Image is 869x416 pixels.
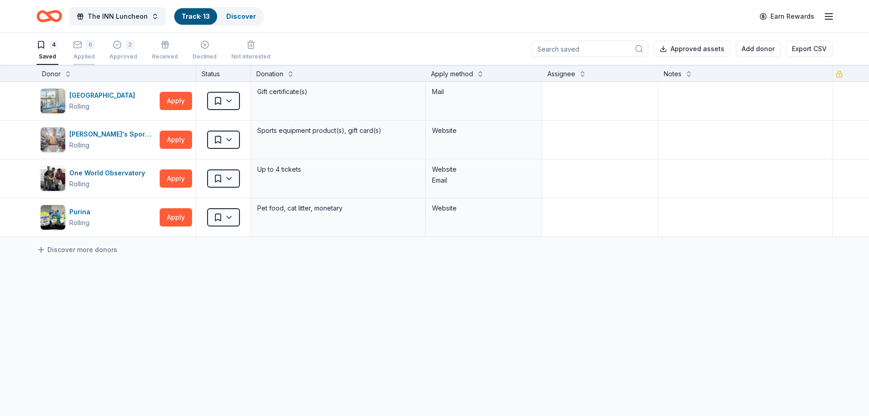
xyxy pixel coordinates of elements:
[193,37,217,65] button: Declined
[231,53,271,60] div: Not interested
[256,68,283,79] div: Donation
[196,65,251,81] div: Status
[786,41,833,57] button: Export CSV
[69,101,89,112] div: Rolling
[73,53,95,60] div: Applied
[109,37,137,65] button: 2Approved
[69,90,139,101] div: [GEOGRAPHIC_DATA]
[41,127,65,152] img: Image for Dick's Sporting Goods
[431,68,473,79] div: Apply method
[152,53,178,60] div: Received
[69,7,166,26] button: The INN Luncheon
[69,179,89,190] div: Rolling
[40,127,156,153] button: Image for Dick's Sporting Goods[PERSON_NAME]'s Sporting GoodsRolling
[432,164,535,175] div: Website
[42,68,61,79] div: Donor
[36,37,58,65] button: 4Saved
[40,205,156,230] button: Image for PurinaPurinaRolling
[736,41,781,57] button: Add donor
[40,88,156,114] button: Image for Cape Resorts[GEOGRAPHIC_DATA]Rolling
[69,140,89,151] div: Rolling
[182,12,210,20] a: Track· 13
[432,203,535,214] div: Website
[109,53,137,60] div: Approved
[152,37,178,65] button: Received
[160,131,192,149] button: Apply
[160,208,192,226] button: Apply
[41,205,65,230] img: Image for Purina
[69,217,89,228] div: Rolling
[256,202,420,215] div: Pet food, cat litter, monetary
[193,53,217,60] div: Declined
[754,8,820,25] a: Earn Rewards
[69,168,149,179] div: One World Observatory
[256,85,420,98] div: Gift certificate(s)
[49,40,58,49] div: 4
[40,166,156,191] button: Image for One World ObservatoryOne World ObservatoryRolling
[547,68,575,79] div: Assignee
[160,92,192,110] button: Apply
[231,37,271,65] button: Not interested
[432,175,535,186] div: Email
[664,68,682,79] div: Notes
[41,166,65,191] img: Image for One World Observatory
[86,40,95,49] div: 6
[73,37,95,65] button: 6Applied
[160,169,192,188] button: Apply
[654,41,730,57] button: Approved assets
[256,163,420,176] div: Up to 4 tickets
[432,86,535,97] div: Mail
[36,53,58,60] div: Saved
[531,41,648,57] input: Search saved
[88,11,148,22] span: The INN Luncheon
[69,129,156,140] div: [PERSON_NAME]'s Sporting Goods
[226,12,256,20] a: Discover
[125,40,135,49] div: 2
[41,89,65,113] img: Image for Cape Resorts
[36,244,117,255] a: Discover more donors
[432,125,535,136] div: Website
[173,7,264,26] button: Track· 13Discover
[69,206,94,217] div: Purina
[256,124,420,137] div: Sports equipment product(s), gift card(s)
[36,5,62,27] a: Home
